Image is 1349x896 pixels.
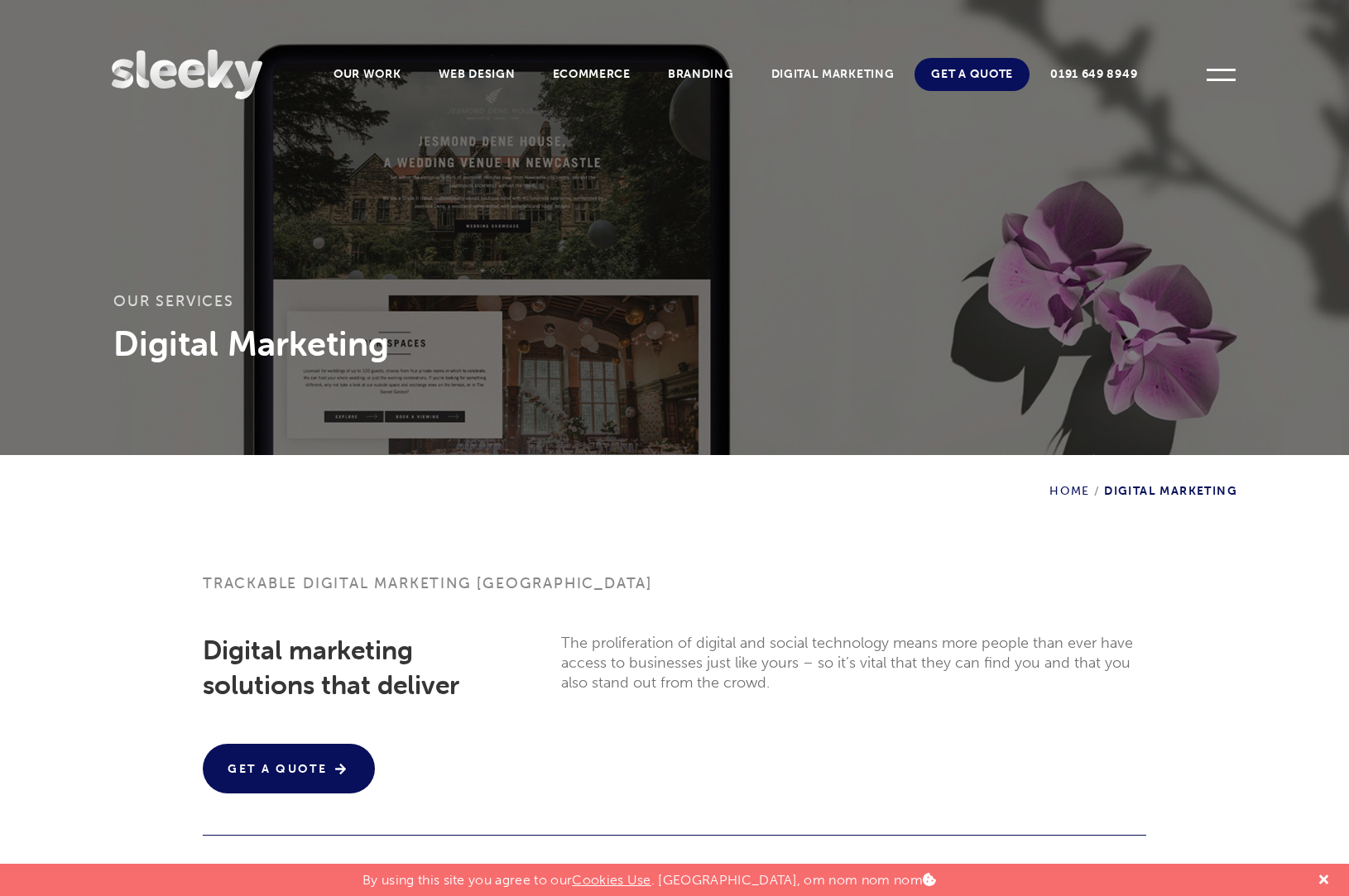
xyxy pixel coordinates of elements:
[536,58,647,91] a: Ecommerce
[422,58,532,91] a: Web Design
[203,633,467,702] h2: Digital marketing solutions that deliver
[1049,455,1237,498] div: Digital Marketing
[651,58,751,91] a: Branding
[317,58,418,91] a: Our Work
[755,58,911,91] a: Digital Marketing
[915,58,1030,91] a: Get A Quote
[1049,484,1090,498] a: Home
[113,291,1236,323] h3: Our services
[1034,58,1154,91] a: 0191 649 8949
[112,50,262,99] img: Sleeky Web Design Newcastle
[1090,484,1104,498] span: /
[572,872,651,888] a: Cookies Use
[561,633,1146,692] p: The proliferation of digital and social technology means more people than ever have access to bus...
[203,744,375,793] a: Get A Quote
[203,575,1146,612] h1: Trackable digital marketing [GEOGRAPHIC_DATA]
[362,864,936,888] p: By using this site you agree to our . [GEOGRAPHIC_DATA], om nom nom nom
[113,323,1236,364] h3: Digital Marketing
